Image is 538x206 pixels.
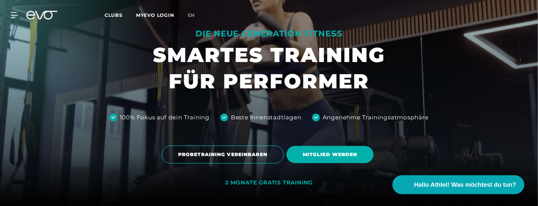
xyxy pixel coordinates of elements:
[153,28,385,39] div: DIE NEUE GENERATION FITNESS
[287,141,376,168] a: MITGLIED WERDEN
[162,141,287,169] a: PROBETRAINING VEREINBAREN
[303,151,357,158] span: MITGLIED WERDEN
[188,12,195,18] span: en
[188,11,203,19] a: en
[136,12,174,18] a: MYEVO LOGIN
[393,175,524,194] button: Hallo Athlet! Was möchtest du tun?
[120,113,210,122] div: 100% Fokus auf dein Training
[105,12,123,18] span: Clubs
[414,180,516,189] span: Hallo Athlet! Was möchtest du tun?
[105,12,136,18] a: Clubs
[178,151,267,158] span: PROBETRAINING VEREINBAREN
[225,179,313,186] div: 2 MONATE GRATIS TRAINING
[231,113,301,122] div: Beste Innenstadtlagen
[323,113,429,122] div: Angenehme Trainingsatmosphäre
[153,42,385,94] h1: SMARTES TRAINING FÜR PERFORMER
